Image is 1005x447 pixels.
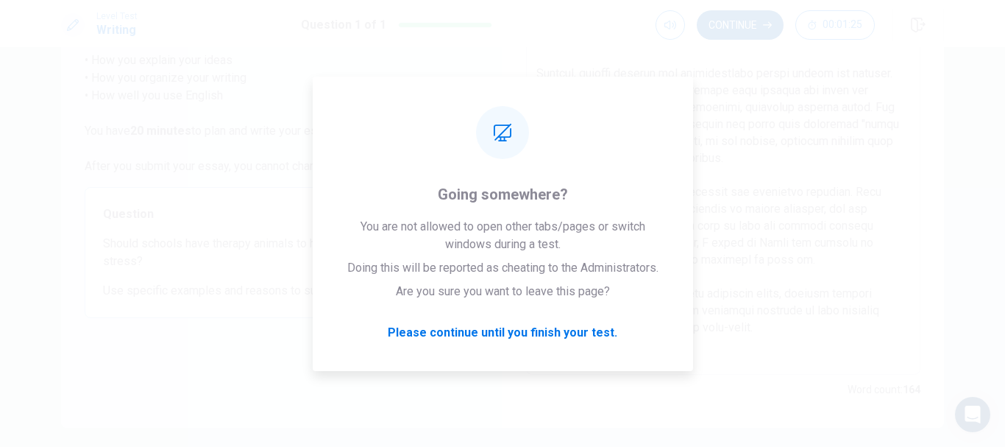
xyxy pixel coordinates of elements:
[955,397,990,432] div: Open Intercom Messenger
[697,10,784,40] button: Continue
[96,21,138,39] h1: Writing
[103,205,461,223] span: Question
[848,381,920,398] h6: Word count :
[130,124,191,138] strong: 20 minutes
[903,384,920,395] strong: 164
[823,19,862,31] span: 00:01:25
[103,235,461,270] span: Should schools have therapy animals to help students manage stress?
[103,282,461,300] span: Use specific examples and reasons to support your response.
[795,10,875,40] button: 00:01:25
[96,11,138,21] span: Level Test
[301,16,386,34] h1: Question 1 of 1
